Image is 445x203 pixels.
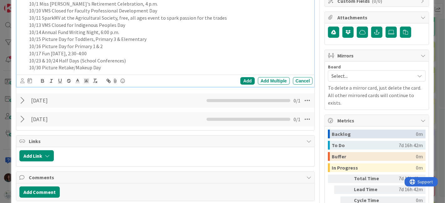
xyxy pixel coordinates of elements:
input: Add Checklist... [29,114,154,125]
span: Select... [331,72,412,80]
span: 0 / 1 [294,116,300,123]
p: 10/30 Picture Retake/Makeup Day [29,64,310,71]
p: 10/15 Picture Day for Toddlers, Primary 3 & Elementary [29,36,310,43]
div: Backlog [332,130,416,138]
div: Total Time [354,175,388,183]
p: 10/13 VMS Closed for Indigenous Peoples Day [29,22,310,29]
div: 0m [416,163,423,172]
div: Add Multiple [258,77,290,85]
button: Add Link [19,150,54,161]
span: Board [328,65,341,69]
span: Support [13,1,28,8]
button: Add Comment [19,186,60,198]
div: 0m [416,152,423,161]
p: 10/1 Miss [PERSON_NAME]'s Retirement Celebration, 4 p.m. [29,0,310,7]
div: 7d 16h 42m [399,141,423,150]
p: 10/10 VMS Closed for Faculty Professional Development Day [29,7,310,14]
div: 7d 16h 42m [391,175,423,183]
p: 10/11 SparkMV at the Agricultural Society, free, all ages event to spark passion for the trades [29,14,310,22]
p: 10/14 Annual Fund Writing Night, 6:00 p.m. [29,29,310,36]
p: 10/16 Picture Day for Primary 1 & 2 [29,43,310,50]
input: Add Checklist... [29,95,154,106]
span: Metrics [337,117,417,124]
p: 10/17 Fun [DATE], 2:30-4:00 [29,50,310,57]
span: 0 / 1 [294,97,300,104]
div: Lead Time [354,186,388,194]
span: Links [29,137,304,145]
div: To Do [332,141,399,150]
div: 7d 16h 42m [391,186,423,194]
div: 0m [416,130,423,138]
p: To delete a mirror card, just delete the card. All other mirrored cards will continue to exists. [328,84,426,106]
span: Comments [29,174,304,181]
span: Attachments [337,14,417,21]
p: 10/23 & 10/24 Half Days (School Conferences) [29,57,310,64]
div: Add [240,77,254,85]
div: In Progress [332,163,416,172]
span: Mirrors [337,52,417,59]
div: Cancel [293,77,313,85]
div: Buffer [332,152,416,161]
